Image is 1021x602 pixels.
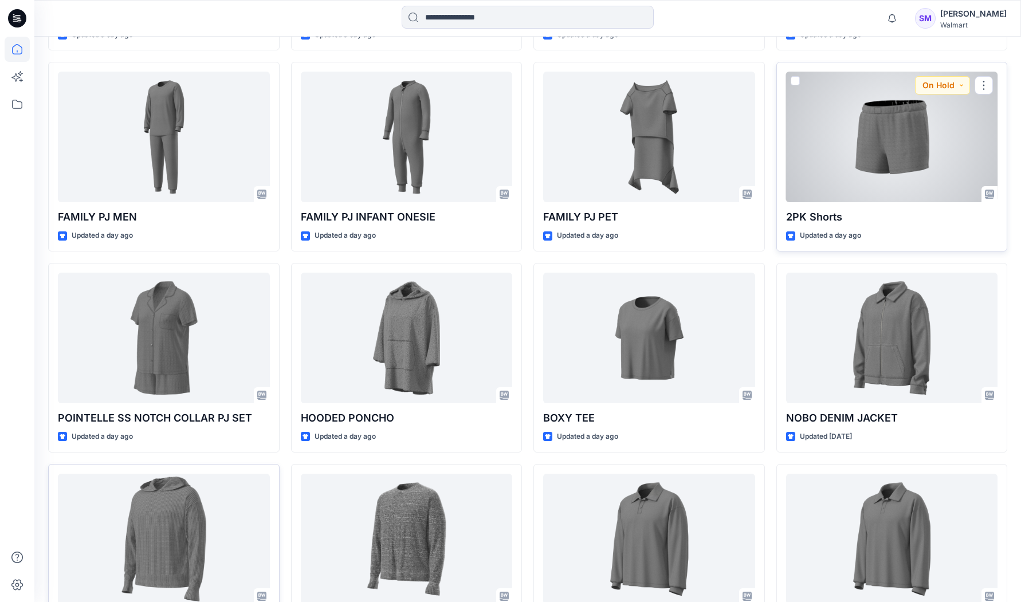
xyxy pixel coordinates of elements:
p: FAMILY PJ PET [543,209,755,225]
p: Updated a day ago [315,431,376,443]
p: Updated a day ago [800,230,861,242]
p: Updated a day ago [557,230,618,242]
p: Updated a day ago [315,230,376,242]
p: HOODED PONCHO [301,410,513,426]
div: [PERSON_NAME] [940,7,1007,21]
p: Updated a day ago [72,230,133,242]
div: SM [915,8,936,29]
a: POINTELLE SS NOTCH COLLAR PJ SET [58,273,270,403]
p: NOBO DENIM JACKET [786,410,998,426]
p: 2PK Shorts [786,209,998,225]
a: BOXY TEE [543,273,755,403]
a: HOODED PONCHO [301,273,513,403]
a: FAMILY PJ PET [543,72,755,202]
p: BOXY TEE [543,410,755,426]
p: Updated a day ago [72,431,133,443]
a: FAMILY PJ INFANT ONESIE [301,72,513,202]
p: POINTELLE SS NOTCH COLLAR PJ SET [58,410,270,426]
div: Walmart [940,21,1007,29]
p: FAMILY PJ INFANT ONESIE [301,209,513,225]
a: 2PK Shorts [786,72,998,202]
a: NOBO DENIM JACKET [786,273,998,403]
a: FAMILY PJ MEN [58,72,270,202]
p: Updated [DATE] [800,431,852,443]
p: Updated a day ago [557,431,618,443]
p: FAMILY PJ MEN [58,209,270,225]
